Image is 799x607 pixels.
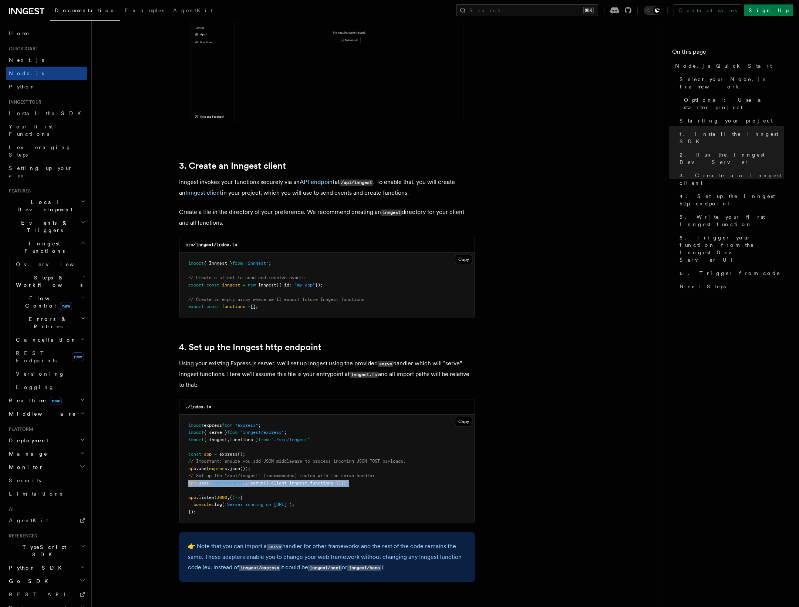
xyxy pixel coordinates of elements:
span: // Create a client to send and receive events [188,275,305,280]
span: Inngest [258,282,276,288]
span: from [227,430,237,435]
span: Deployment [6,437,49,444]
a: serve [267,543,282,550]
a: Optional: Use a starter project [681,93,784,114]
span: Optional: Use a starter project [684,96,784,111]
a: 1. Install the Inngest SDK [677,127,784,148]
span: Limitations [9,491,62,497]
span: { inngest [204,437,227,442]
a: Select your Node.js framework [677,73,784,93]
span: Features [6,188,31,194]
a: 5. Trigger your function from the Inngest Dev Server UI [677,231,784,266]
code: inngest/next [308,565,342,571]
span: const [206,304,219,309]
span: , [307,480,310,486]
span: import [188,437,204,442]
span: Quick start [6,46,38,52]
span: = [214,452,217,457]
span: () [230,495,235,500]
span: new [60,302,72,310]
button: Search...⌘K [456,4,598,16]
button: Manage [6,447,87,460]
span: .use [196,466,206,471]
span: serve [250,480,263,486]
span: Node.js Quick Start [675,62,772,70]
span: new [72,352,84,361]
span: Starting your project [680,117,773,124]
button: Realtimenew [6,394,87,407]
span: []; [250,304,258,309]
span: "/api/inngest" [209,480,245,486]
span: Examples [125,7,164,13]
span: ; [258,423,261,428]
span: Next Steps [680,283,726,290]
span: References [6,533,37,539]
span: 5. Trigger your function from the Inngest Dev Server UI [680,234,784,264]
span: express [209,466,227,471]
a: Leveraging Steps [6,141,87,161]
a: Overview [13,258,87,271]
button: Python SDK [6,561,87,574]
button: Deployment [6,434,87,447]
h4: On this page [672,47,784,59]
button: Local Development [6,195,87,216]
span: Logging [16,384,54,390]
span: 'Server running on [URL]' [225,502,289,507]
span: ({ client [263,480,287,486]
a: 6. Trigger from code [677,266,784,280]
span: Overview [16,261,92,267]
button: Go SDK [6,574,87,588]
span: ( [206,466,209,471]
button: Toggle dark mode [644,6,661,15]
span: Manage [6,450,48,457]
span: // Create an empty array where we'll export future Inngest functions [188,297,364,302]
a: REST Endpointsnew [13,346,87,367]
span: Python [9,84,36,90]
a: Next.js [6,53,87,67]
span: Python SDK [6,564,66,571]
span: 6. Trigger from code [680,269,781,277]
span: ( [214,495,217,500]
span: Install the SDK [9,110,85,116]
span: Node.js [9,70,44,76]
code: /api/inngest [340,180,373,186]
a: Security [6,474,87,487]
a: Starting your project [677,114,784,127]
span: .listen [196,495,214,500]
span: inngest [222,282,240,288]
a: Home [6,27,87,40]
span: express [204,423,222,428]
p: Create a file in the directory of your preference. We recommend creating an directory for your cl... [179,207,475,228]
span: (); [237,452,245,457]
a: REST API [6,588,87,601]
span: Select your Node.js framework [680,76,784,90]
a: Documentation [50,2,120,21]
span: , [227,495,230,500]
a: 2. Run the Inngest Dev Server [677,148,784,169]
span: .log [212,502,222,507]
span: , [245,480,248,486]
code: src/inngest/index.ts [185,242,237,247]
a: API endpoint [300,178,335,185]
button: Cancellation [13,333,87,346]
span: = [248,304,250,309]
p: Using your existing Express.js server, we'll set up Inngest using the provided handler which will... [179,358,475,390]
span: Platform [6,426,33,432]
span: "./src/inngest" [271,437,310,442]
code: inngest/hono [347,565,381,571]
span: functions } [230,437,258,442]
span: Leveraging Steps [9,144,71,158]
span: }); [315,282,323,288]
span: Versioning [16,371,65,377]
button: Errors & Retries [13,312,87,333]
span: TypeScript SDK [6,543,80,558]
a: 3. Create an Inngest client [677,169,784,190]
span: console [193,502,212,507]
span: // Important: ensure you add JSON middleware to process incoming JSON POST payloads. [188,459,406,464]
span: = [243,282,245,288]
a: 3. Create an Inngest client [179,161,286,171]
span: 1. Install the Inngest SDK [680,130,784,145]
code: inngest [381,209,402,216]
a: 5. Write your first Inngest function [677,210,784,231]
span: Setting up your app [9,165,73,178]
